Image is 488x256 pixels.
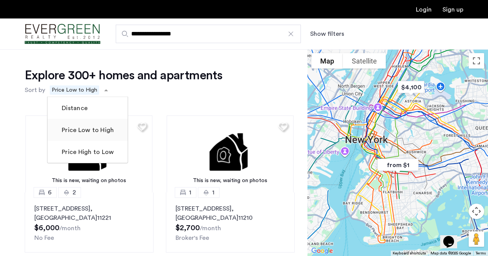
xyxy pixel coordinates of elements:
label: Price Low to High [60,125,114,135]
a: This is new, waiting on photos [25,115,152,192]
span: Broker's Fee [176,235,209,241]
a: Login [416,7,432,13]
button: Keyboard shortcuts [393,251,426,256]
button: Drag Pegman onto the map to open Street View [469,231,484,247]
label: Distance [60,104,88,113]
span: 2 [73,188,76,197]
span: Price Low to High [50,85,99,95]
div: $4,100 [392,75,431,99]
button: Show satellite imagery [343,53,386,69]
input: Apartment Search [116,25,301,43]
a: Cazamio Logo [25,20,100,49]
label: Price High to Low [60,147,114,157]
a: Open this area in Google Maps (opens a new window) [309,246,335,256]
p: [STREET_ADDRESS] 11221 [34,204,144,223]
img: 1.gif [167,115,294,192]
div: from $1 [371,153,425,177]
span: Map data ©2025 Google [431,251,471,255]
a: Registration [442,7,463,13]
span: 1 [212,188,214,197]
label: Sort by [25,85,45,95]
sub: /month [59,225,81,231]
a: Terms (opens in new tab) [476,251,486,256]
span: $6,000 [34,224,59,232]
img: logo [25,20,100,49]
span: 1 [189,188,191,197]
button: Show street map [311,53,343,69]
div: This is new, waiting on photos [29,177,149,185]
button: Toggle fullscreen view [469,53,484,69]
span: No Fee [34,235,54,241]
button: Show or hide filters [310,29,344,38]
ng-select: sort-apartment [47,83,112,97]
button: Map camera controls [469,204,484,219]
p: [STREET_ADDRESS] 11210 [176,204,285,223]
h1: Explore 300+ homes and apartments [25,68,222,83]
div: This is new, waiting on photos [171,177,290,185]
iframe: chat widget [440,225,465,248]
a: This is new, waiting on photos [167,115,294,192]
img: Google [309,246,335,256]
span: $2,700 [176,224,200,232]
a: 62[STREET_ADDRESS], [GEOGRAPHIC_DATA]11221No Fee [25,192,154,253]
img: 1.gif [25,115,152,192]
span: 6 [48,188,52,197]
ng-dropdown-panel: Options list [47,97,128,163]
sub: /month [200,225,221,231]
a: 11[STREET_ADDRESS], [GEOGRAPHIC_DATA]11210Broker's Fee [166,192,295,253]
